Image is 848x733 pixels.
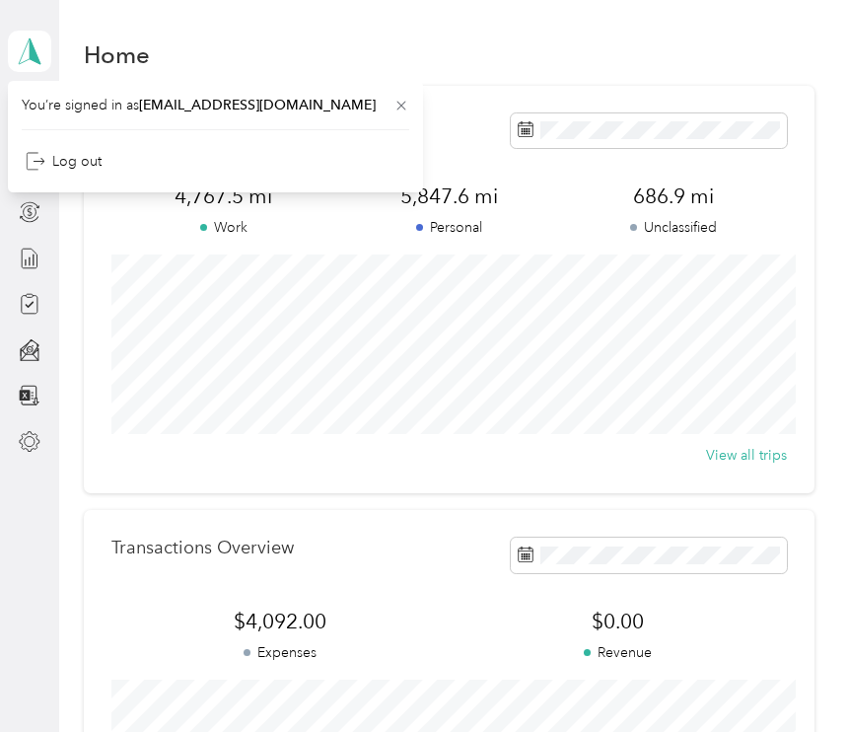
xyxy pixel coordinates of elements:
span: $4,092.00 [111,609,449,636]
span: 686.9 mi [561,183,786,211]
div: Log out [26,152,102,173]
p: Revenue [449,643,786,664]
p: Work [111,218,336,239]
p: Personal [336,218,561,239]
iframe: Everlance-gr Chat Button Frame [738,623,848,733]
button: View all trips [706,446,787,467]
h1: Home [84,45,150,66]
span: You’re signed in as [22,96,409,116]
p: Unclassified [561,218,786,239]
span: 5,847.6 mi [336,183,561,211]
span: [EMAIL_ADDRESS][DOMAIN_NAME] [139,98,376,114]
span: $0.00 [449,609,786,636]
p: Expenses [111,643,449,664]
span: 4,767.5 mi [111,183,336,211]
p: Transactions Overview [111,539,294,559]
